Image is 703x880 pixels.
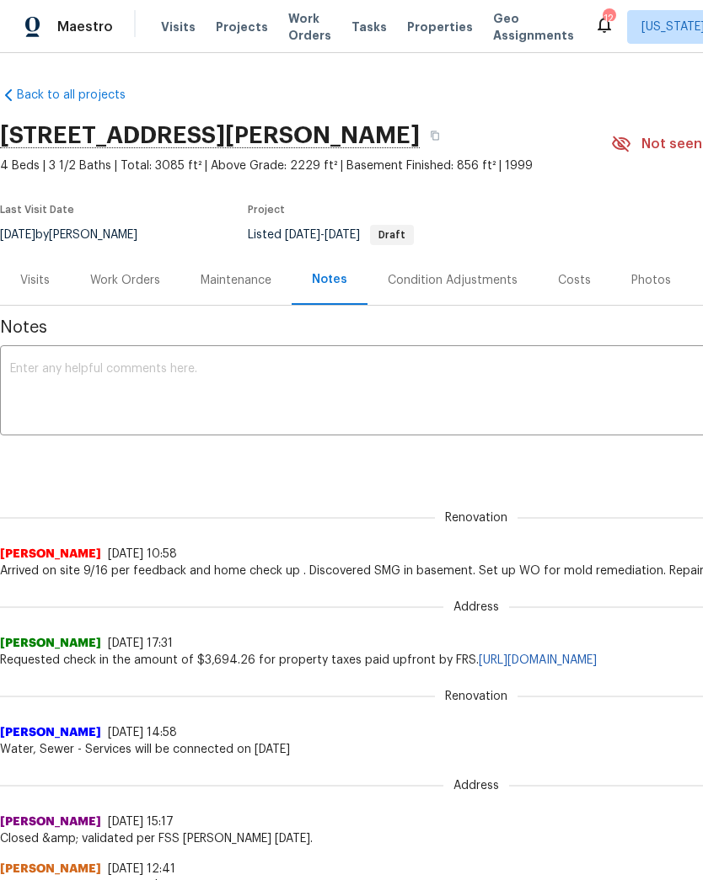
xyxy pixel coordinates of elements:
span: [DATE] [325,229,360,241]
div: 12 [603,10,614,27]
span: Renovation [435,688,518,705]
span: Properties [407,19,473,35]
span: Address [443,599,509,616]
div: Condition Adjustments [388,272,518,289]
div: Maintenance [201,272,271,289]
span: [DATE] 15:17 [108,816,174,828]
span: [DATE] 12:41 [108,863,175,875]
span: [DATE] 10:58 [108,548,177,560]
span: Geo Assignments [493,10,574,44]
div: Notes [312,271,347,288]
span: [DATE] 14:58 [108,727,177,739]
div: Photos [631,272,671,289]
span: - [285,229,360,241]
span: [DATE] [285,229,320,241]
span: Draft [372,230,412,240]
div: Visits [20,272,50,289]
div: Costs [558,272,591,289]
span: [DATE] 17:31 [108,637,173,649]
a: [URL][DOMAIN_NAME] [479,654,597,666]
span: Project [248,205,285,215]
span: Listed [248,229,414,241]
span: Visits [161,19,196,35]
span: Address [443,777,509,794]
button: Copy Address [420,120,450,151]
span: Tasks [351,21,387,33]
span: Renovation [435,509,518,526]
span: Projects [216,19,268,35]
span: Maestro [57,19,113,35]
span: Work Orders [288,10,331,44]
div: Work Orders [90,272,160,289]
